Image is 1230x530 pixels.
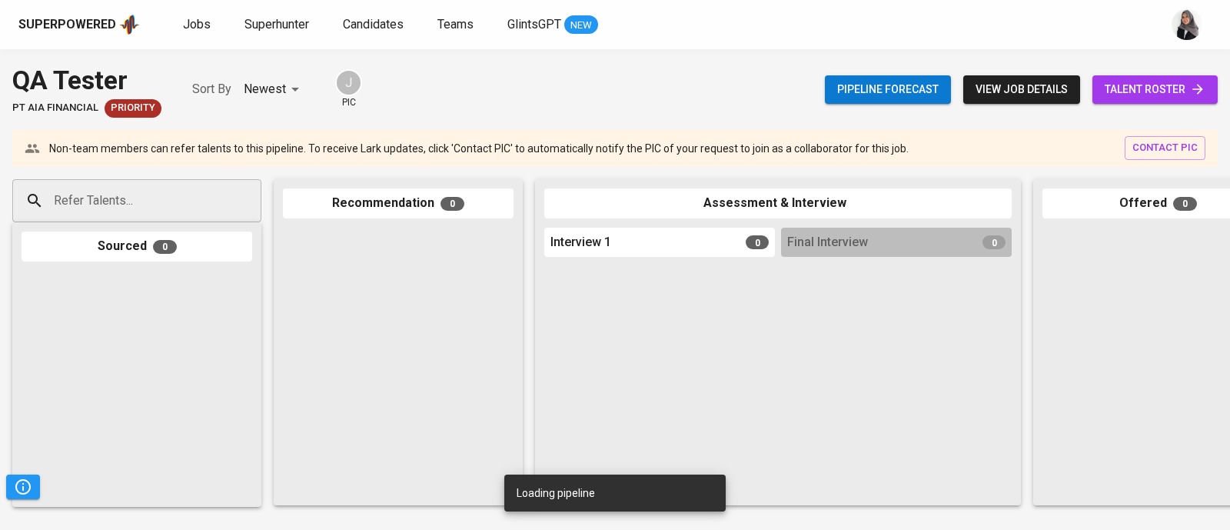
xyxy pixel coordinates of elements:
[825,75,951,104] button: Pipeline forecast
[1092,75,1218,104] a: talent roster
[544,188,1012,218] div: Assessment & Interview
[1172,9,1202,40] img: sinta.windasari@glints.com
[1132,139,1198,157] span: contact pic
[746,235,769,249] span: 0
[12,62,161,99] div: QA Tester
[1125,136,1205,160] button: contact pic
[18,16,116,34] div: Superpowered
[550,234,611,252] span: Interview 1
[787,234,868,252] span: Final Interview
[976,80,1068,99] span: view job details
[437,15,477,35] a: Teams
[192,80,231,98] p: Sort By
[183,17,211,32] span: Jobs
[153,240,177,254] span: 0
[517,479,595,507] div: Loading pipeline
[507,15,598,35] a: GlintsGPT NEW
[253,199,256,202] button: Open
[119,13,140,36] img: app logo
[183,15,214,35] a: Jobs
[6,475,40,499] button: Pipeline Triggers
[440,197,464,211] span: 0
[244,17,309,32] span: Superhunter
[244,75,304,104] div: Newest
[105,99,161,118] div: New Job received from Demand Team
[244,15,312,35] a: Superhunter
[837,80,939,99] span: Pipeline forecast
[564,18,598,33] span: NEW
[283,188,514,218] div: Recommendation
[22,232,252,262] div: Sourced
[105,101,161,115] span: Priority
[244,80,286,98] p: Newest
[12,101,98,115] span: PT AIA FINANCIAL
[437,17,474,32] span: Teams
[982,235,1006,249] span: 0
[343,15,407,35] a: Candidates
[335,69,362,96] div: J
[335,69,362,109] div: pic
[507,17,561,32] span: GlintsGPT
[1173,197,1197,211] span: 0
[49,141,909,156] p: Non-team members can refer talents to this pipeline. To receive Lark updates, click 'Contact PIC'...
[963,75,1080,104] button: view job details
[343,17,404,32] span: Candidates
[1105,80,1205,99] span: talent roster
[18,13,140,36] a: Superpoweredapp logo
